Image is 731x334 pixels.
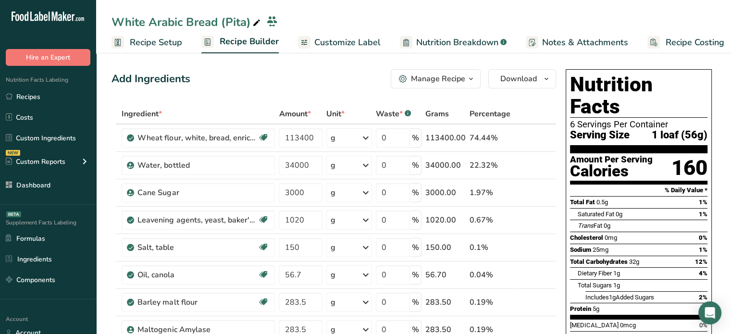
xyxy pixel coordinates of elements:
[596,198,608,206] span: 0.5g
[331,269,335,281] div: g
[470,214,510,226] div: 0.67%
[699,246,707,253] span: 1%
[470,269,510,281] div: 0.04%
[699,198,707,206] span: 1%
[578,282,612,289] span: Total Sugars
[137,214,258,226] div: Leavening agents, yeast, baker's, active dry
[376,108,411,120] div: Waste
[593,246,608,253] span: 25mg
[470,160,510,171] div: 22.32%
[425,160,466,171] div: 34000.00
[526,32,628,53] a: Notes & Attachments
[425,132,466,144] div: 113400.00
[331,132,335,144] div: g
[112,71,190,87] div: Add Ingredients
[605,234,617,241] span: 0mg
[698,301,721,324] div: Open Intercom Messenger
[570,234,603,241] span: Cholesterol
[220,35,279,48] span: Recipe Builder
[411,73,465,85] div: Manage Recipe
[326,108,345,120] span: Unit
[699,210,707,218] span: 1%
[578,210,614,218] span: Saturated Fat
[542,36,628,49] span: Notes & Attachments
[570,322,619,329] span: [MEDICAL_DATA]
[400,32,507,53] a: Nutrition Breakdown
[137,269,258,281] div: Oil, canola
[279,108,310,120] span: Amount
[585,294,654,301] span: Includes Added Sugars
[570,129,630,141] span: Serving Size
[425,269,466,281] div: 56.70
[470,187,510,198] div: 1.97%
[425,242,466,253] div: 150.00
[500,73,537,85] span: Download
[570,164,653,178] div: Calories
[652,129,707,141] span: 1 loaf (56g)
[331,214,335,226] div: g
[6,49,90,66] button: Hire an Expert
[137,187,258,198] div: Cane Sugar
[137,132,258,144] div: Wheat flour, white, bread, enriched
[470,242,510,253] div: 0.1%
[425,214,466,226] div: 1020.00
[6,157,65,167] div: Custom Reports
[112,32,182,53] a: Recipe Setup
[112,13,262,31] div: White Arabic Bread (Pita)
[609,294,616,301] span: 1g
[570,185,707,196] section: % Daily Value *
[699,294,707,301] span: 2%
[6,211,21,217] div: BETA
[425,187,466,198] div: 3000.00
[604,222,610,229] span: 0g
[613,282,620,289] span: 1g
[425,297,466,308] div: 283.50
[201,31,279,54] a: Recipe Builder
[391,69,481,88] button: Manage Recipe
[570,155,653,164] div: Amount Per Serving
[470,297,510,308] div: 0.19%
[647,32,724,53] a: Recipe Costing
[620,322,636,329] span: 0mcg
[331,297,335,308] div: g
[425,108,449,120] span: Grams
[629,258,639,265] span: 32g
[666,36,724,49] span: Recipe Costing
[695,258,707,265] span: 12%
[416,36,498,49] span: Nutrition Breakdown
[331,242,335,253] div: g
[470,108,510,120] span: Percentage
[570,74,707,118] h1: Nutrition Facts
[570,246,591,253] span: Sodium
[578,222,594,229] i: Trans
[470,132,510,144] div: 74.44%
[137,160,258,171] div: Water, bottled
[298,32,381,53] a: Customize Label
[699,270,707,277] span: 4%
[570,305,591,312] span: Protein
[699,322,707,329] span: 0%
[578,222,602,229] span: Fat
[130,36,182,49] span: Recipe Setup
[122,108,162,120] span: Ingredient
[488,69,556,88] button: Download
[137,297,258,308] div: Barley malt flour
[613,270,620,277] span: 1g
[331,160,335,171] div: g
[699,234,707,241] span: 0%
[6,150,20,156] div: NEW
[578,270,612,277] span: Dietary Fiber
[616,210,622,218] span: 0g
[593,305,599,312] span: 5g
[314,36,381,49] span: Customize Label
[570,258,628,265] span: Total Carbohydrates
[570,120,707,129] div: 6 Servings Per Container
[331,187,335,198] div: g
[671,155,707,181] div: 160
[570,198,595,206] span: Total Fat
[137,242,258,253] div: Salt, table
